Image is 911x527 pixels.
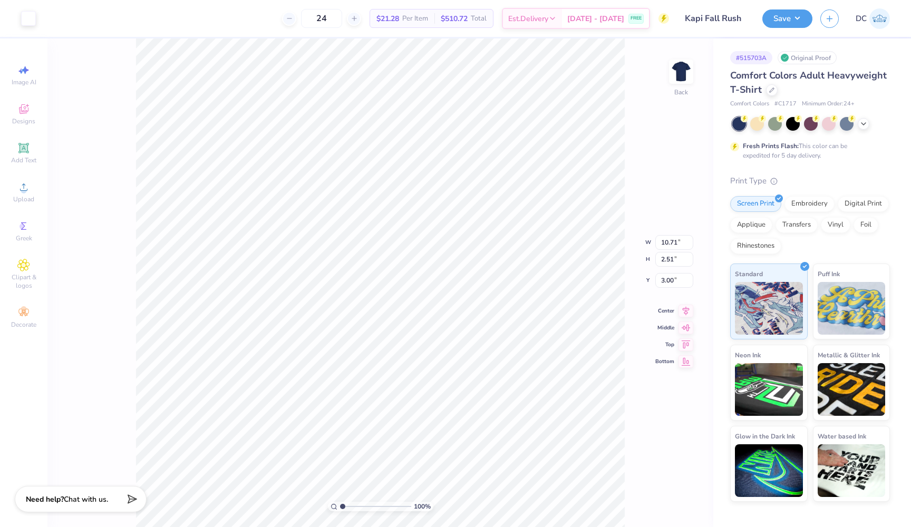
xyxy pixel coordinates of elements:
[854,217,878,233] div: Foil
[856,8,890,29] a: DC
[655,341,674,348] span: Top
[730,51,772,64] div: # 515703A
[730,175,890,187] div: Print Type
[869,8,890,29] img: Devyn Cooper
[778,51,837,64] div: Original Proof
[64,494,108,504] span: Chat with us.
[818,444,886,497] img: Water based Ink
[818,431,866,442] span: Water based Ink
[821,217,850,233] div: Vinyl
[730,217,772,233] div: Applique
[655,307,674,315] span: Center
[818,363,886,416] img: Metallic & Glitter Ink
[730,69,887,96] span: Comfort Colors Adult Heavyweight T-Shirt
[743,141,873,160] div: This color can be expedited for 5 day delivery.
[735,349,761,360] span: Neon Ink
[838,196,889,212] div: Digital Print
[735,431,795,442] span: Glow in the Dark Ink
[818,282,886,335] img: Puff Ink
[16,234,32,242] span: Greek
[735,444,803,497] img: Glow in the Dark Ink
[677,8,754,29] input: Untitled Design
[414,502,431,511] span: 100 %
[567,13,624,24] span: [DATE] - [DATE]
[508,13,548,24] span: Est. Delivery
[11,320,36,329] span: Decorate
[818,349,880,360] span: Metallic & Glitter Ink
[301,9,342,28] input: – –
[402,13,428,24] span: Per Item
[674,87,688,97] div: Back
[655,358,674,365] span: Bottom
[802,100,855,109] span: Minimum Order: 24 +
[12,117,35,125] span: Designs
[730,238,781,254] div: Rhinestones
[730,100,769,109] span: Comfort Colors
[5,273,42,290] span: Clipart & logos
[762,9,812,28] button: Save
[441,13,468,24] span: $510.72
[376,13,399,24] span: $21.28
[735,363,803,416] img: Neon Ink
[13,195,34,203] span: Upload
[735,282,803,335] img: Standard
[784,196,835,212] div: Embroidery
[631,15,642,22] span: FREE
[774,100,797,109] span: # C1717
[471,13,487,24] span: Total
[776,217,818,233] div: Transfers
[856,13,867,25] span: DC
[735,268,763,279] span: Standard
[12,78,36,86] span: Image AI
[743,142,799,150] strong: Fresh Prints Flash:
[818,268,840,279] span: Puff Ink
[671,61,692,82] img: Back
[26,494,64,504] strong: Need help?
[11,156,36,164] span: Add Text
[655,324,674,331] span: Middle
[730,196,781,212] div: Screen Print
